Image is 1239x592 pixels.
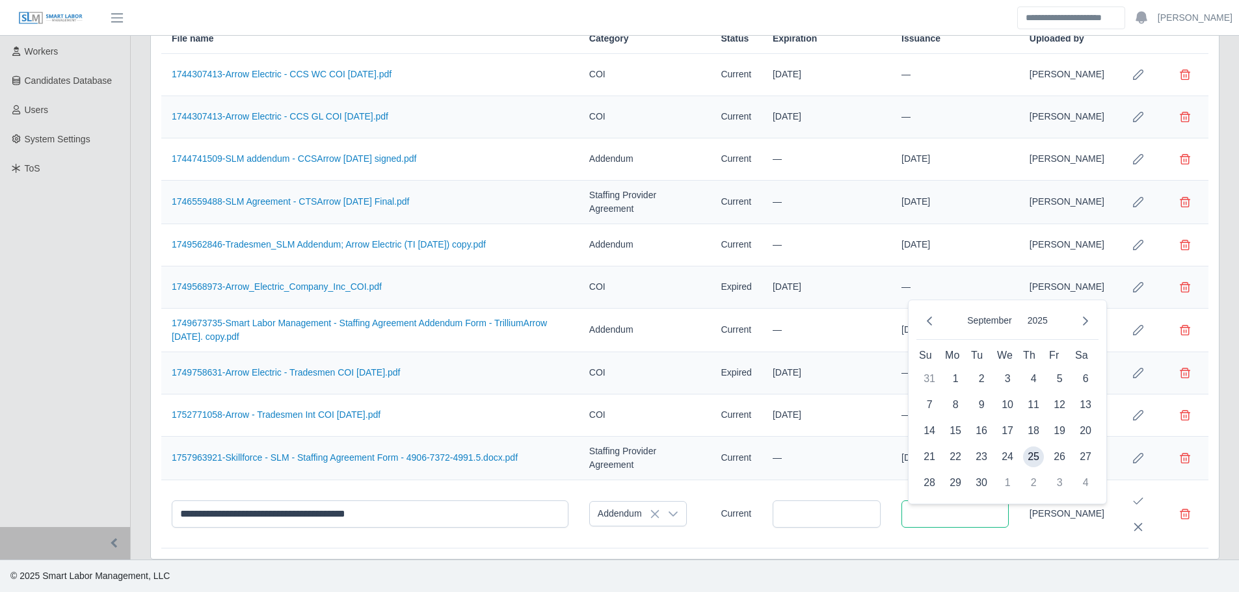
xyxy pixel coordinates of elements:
button: Row Edit [1125,402,1151,428]
td: 8 [942,392,968,418]
span: Sa [1075,350,1088,361]
img: SLM Logo [18,11,83,25]
td: — [762,437,891,480]
td: Current [710,96,762,138]
span: Workers [25,46,59,57]
td: 5 [1046,366,1072,392]
td: COI [579,394,711,437]
span: 26 [1049,446,1070,467]
button: Save Edit [1125,488,1151,514]
button: Previous Month [916,308,942,334]
td: Addendum [579,224,711,266]
span: 20 [1075,420,1096,441]
span: Tu [971,350,983,361]
td: 1 [994,470,1020,496]
td: 12 [1046,392,1072,418]
td: COI [579,352,711,394]
div: Choose Date [908,300,1107,504]
button: Next Month [1072,308,1099,334]
a: 1757963921-Skillforce - SLM - Staffing Agreement Form - 4906-7372-4991.5.docx.pdf [172,452,518,463]
span: 10 [997,394,1018,415]
td: — [762,224,891,266]
td: 21 [916,444,942,470]
td: Staffing Provider Agreement [579,181,711,224]
span: Su [919,350,932,361]
a: 1749758631-Arrow Electric - Tradesmen COI [DATE].pdf [172,367,400,378]
span: 22 [945,446,966,467]
td: COI [579,96,711,138]
td: — [891,394,1019,437]
td: [DATE] [762,352,891,394]
td: 1 [942,366,968,392]
td: [DATE] [891,224,1019,266]
span: 8 [945,394,966,415]
td: [DATE] [762,266,891,309]
span: 17 [997,420,1018,441]
span: ToS [25,163,40,174]
td: 18 [1020,418,1046,444]
button: Delete file [1172,146,1198,172]
button: Delete file [1172,232,1198,258]
td: [DATE] [891,181,1019,224]
span: Category [589,32,629,45]
span: Uploaded by [1030,32,1084,45]
td: 20 [1072,418,1099,444]
td: 30 [968,470,994,496]
td: — [762,138,891,181]
button: Row Edit [1125,146,1151,172]
td: 19 [1046,418,1072,444]
button: Row Edit [1125,360,1151,386]
td: 17 [994,418,1020,444]
td: 16 [968,418,994,444]
td: 2 [968,366,994,392]
span: 29 [945,472,966,493]
span: 25 [1023,446,1044,467]
td: 11 [1020,392,1046,418]
button: Row Edit [1125,317,1151,343]
td: 24 [994,444,1020,470]
span: Expiration [773,32,817,45]
button: Delete file [1172,62,1198,88]
input: Search [1017,6,1125,29]
button: Row Edit [1125,189,1151,215]
span: © 2025 Smart Labor Management, LLC [10,571,170,581]
td: [PERSON_NAME] [1019,96,1115,138]
td: [DATE] [762,96,891,138]
span: 21 [919,446,940,467]
a: 1749673735-Smart Labor Management - Staffing Agreement Addendum Form - TrilliumArrow [DATE]. copy... [172,318,547,342]
td: [DATE] [762,54,891,96]
span: 15 [945,420,966,441]
span: Users [25,105,49,115]
td: 26 [1046,444,1072,470]
td: Current [710,54,762,96]
span: 2 [971,368,992,389]
td: 4 [1072,470,1099,496]
td: [DATE] [762,394,891,437]
td: 13 [1072,392,1099,418]
td: [PERSON_NAME] [1019,266,1115,309]
td: — [762,181,891,224]
span: 3 [997,368,1018,389]
td: Current [710,181,762,224]
td: Expired [710,352,762,394]
span: 9 [971,394,992,415]
button: Cancel Edit [1125,514,1151,540]
span: Issuance [901,32,940,45]
button: Delete file [1172,445,1198,471]
button: Delete file [1172,104,1198,130]
td: Current [710,480,762,548]
span: File name [172,32,214,45]
button: Choose Month [962,311,1017,330]
td: 15 [942,418,968,444]
td: COI [579,266,711,309]
td: 9 [968,392,994,418]
span: 16 [971,420,992,441]
span: 27 [1075,446,1096,467]
a: 1749562846-Tradesmen_SLM Addendum; Arrow Electric (TI [DATE]) copy.pdf [172,239,486,250]
button: Row Edit [1125,62,1151,88]
button: Row Edit [1125,104,1151,130]
span: 5 [1049,368,1070,389]
span: Status [721,32,749,45]
td: Current [710,437,762,480]
td: — [891,266,1019,309]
